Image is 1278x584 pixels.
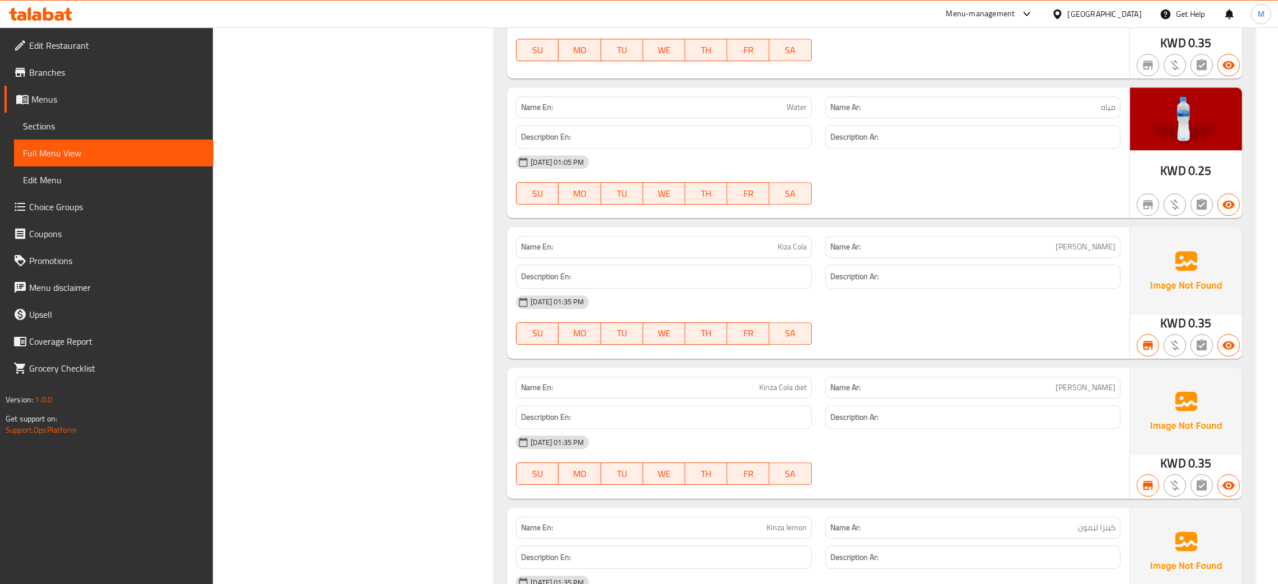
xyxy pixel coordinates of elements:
span: TH [690,466,723,482]
span: Promotions [29,254,205,267]
span: Choice Groups [29,200,205,214]
span: Menus [31,92,205,106]
img: Ae5nvW7+0k+MAAAAAElFTkSuQmCC [1130,368,1242,455]
button: TU [601,39,643,61]
a: Menu disclaimer [4,274,213,301]
button: Branch specific item [1137,474,1159,497]
span: WE [648,186,681,202]
button: MO [559,39,601,61]
div: Menu-management [946,7,1015,21]
span: Menu disclaimer [29,281,205,294]
strong: Description Ar: [830,130,879,144]
a: Support.OpsPlatform [6,423,77,437]
a: Grocery Checklist [4,355,213,382]
span: FR [732,42,765,58]
button: Not has choices [1191,54,1213,76]
a: Coverage Report [4,328,213,355]
img: Water638934519614905232.jpg [1130,87,1242,151]
span: SA [774,325,807,341]
span: WE [648,466,681,482]
span: [PERSON_NAME] [1056,241,1116,253]
a: Branches [4,59,213,86]
button: TH [685,462,727,485]
span: SU [521,186,554,202]
button: FR [727,182,769,205]
span: Coverage Report [29,335,205,348]
span: TH [690,42,723,58]
span: Water [787,101,807,113]
button: SU [516,462,559,485]
strong: Description Ar: [830,410,879,424]
span: Edit Menu [23,173,205,187]
strong: Description Ar: [830,270,879,284]
div: [GEOGRAPHIC_DATA] [1068,8,1142,20]
a: Choice Groups [4,193,213,220]
button: WE [643,322,685,345]
strong: Description En: [521,130,571,144]
span: TH [690,186,723,202]
a: Coupons [4,220,213,247]
button: TH [685,182,727,205]
button: Not has choices [1191,474,1213,497]
button: TU [601,462,643,485]
span: MO [563,186,596,202]
span: TU [606,42,639,58]
span: TU [606,466,639,482]
span: 0.35 [1188,32,1212,54]
a: Promotions [4,247,213,274]
strong: Name En: [521,522,553,534]
img: Ae5nvW7+0k+MAAAAAElFTkSuQmCC [1130,227,1242,314]
button: Available [1217,334,1240,356]
span: MO [563,466,596,482]
span: كينزا ليمون [1078,522,1116,534]
span: 0.35 [1188,312,1212,334]
a: Upsell [4,301,213,328]
button: SU [516,39,559,61]
button: SU [516,322,559,345]
span: Upsell [29,308,205,321]
button: Not has choices [1191,193,1213,216]
span: TU [606,325,639,341]
span: KWD [1160,160,1186,182]
span: [PERSON_NAME] [1056,382,1116,393]
strong: Description Ar: [830,550,879,564]
strong: Description En: [521,550,571,564]
button: Branch specific item [1137,334,1159,356]
span: TU [606,186,639,202]
span: [DATE] 01:35 PM [526,437,588,448]
span: FR [732,186,765,202]
span: Coupons [29,227,205,240]
a: Full Menu View [14,140,213,166]
span: M [1258,8,1265,20]
a: Sections [14,113,213,140]
strong: Name En: [521,241,553,253]
button: FR [727,39,769,61]
span: Branches [29,66,205,79]
button: SA [769,182,811,205]
button: Purchased item [1164,54,1186,76]
span: 0.35 [1188,452,1212,474]
span: SU [521,466,554,482]
button: TU [601,182,643,205]
strong: Description En: [521,410,571,424]
span: Sections [23,119,205,133]
button: Not has choices [1191,334,1213,356]
button: Available [1217,474,1240,497]
button: MO [559,462,601,485]
button: SU [516,182,559,205]
button: SA [769,39,811,61]
span: SU [521,325,554,341]
strong: Description En: [521,270,571,284]
button: Purchased item [1164,474,1186,497]
button: TH [685,322,727,345]
button: TH [685,39,727,61]
span: Get support on: [6,411,57,426]
button: FR [727,322,769,345]
a: Edit Restaurant [4,32,213,59]
strong: Name Ar: [830,522,861,534]
span: SA [774,186,807,202]
button: TU [601,322,643,345]
span: [DATE] 01:05 PM [526,157,588,168]
span: Edit Restaurant [29,39,205,52]
strong: Name Ar: [830,241,861,253]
